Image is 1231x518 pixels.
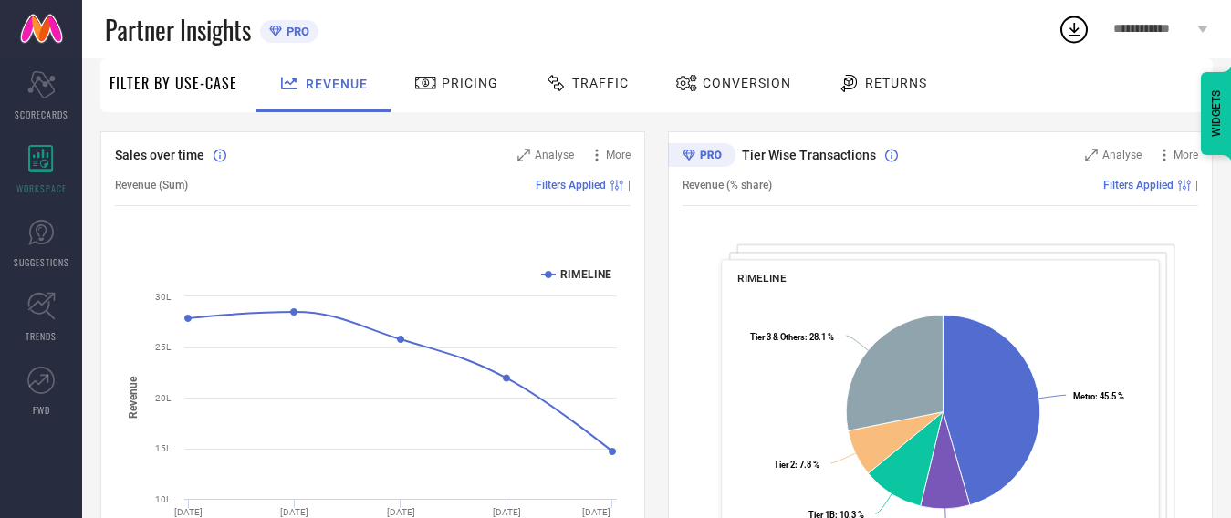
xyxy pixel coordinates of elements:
span: Revenue (Sum) [115,179,188,192]
span: Pricing [442,76,498,90]
tspan: Metro [1073,391,1095,401]
span: Partner Insights [105,11,251,48]
span: WORKSPACE [16,181,67,195]
span: TRENDS [26,329,57,343]
text: : 7.8 % [774,460,819,470]
tspan: Revenue [127,376,140,419]
span: Tier Wise Transactions [742,148,876,162]
span: Traffic [572,76,629,90]
text: 25L [155,342,172,352]
text: 15L [155,443,172,453]
svg: Zoom [1085,149,1098,161]
span: More [606,149,631,161]
text: [DATE] [493,507,521,517]
div: Open download list [1058,13,1090,46]
span: SUGGESTIONS [14,255,69,269]
span: Filters Applied [536,179,606,192]
text: : 28.1 % [750,332,834,342]
span: PRO [282,25,309,38]
span: | [1195,179,1198,192]
span: Returns [865,76,927,90]
span: Analyse [535,149,574,161]
div: Premium [668,143,735,171]
text: [DATE] [582,507,610,517]
span: SCORECARDS [15,108,68,121]
span: Filters Applied [1103,179,1174,192]
text: [DATE] [280,507,308,517]
tspan: Tier 2 [774,460,795,470]
text: 30L [155,292,172,302]
span: | [628,179,631,192]
span: Filter By Use-Case [110,72,237,94]
span: Analyse [1102,149,1142,161]
text: RIMELINE [560,268,611,281]
span: Revenue (% share) [683,179,772,192]
span: Conversion [703,76,791,90]
text: 10L [155,494,172,504]
span: RIMELINE [737,272,787,285]
text: : 45.5 % [1073,391,1124,401]
tspan: Tier 3 & Others [750,332,805,342]
span: Sales over time [115,148,204,162]
text: [DATE] [387,507,415,517]
span: FWD [33,403,50,417]
span: More [1174,149,1198,161]
text: [DATE] [174,507,203,517]
span: Revenue [306,77,368,91]
svg: Zoom [517,149,530,161]
text: 20L [155,393,172,403]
